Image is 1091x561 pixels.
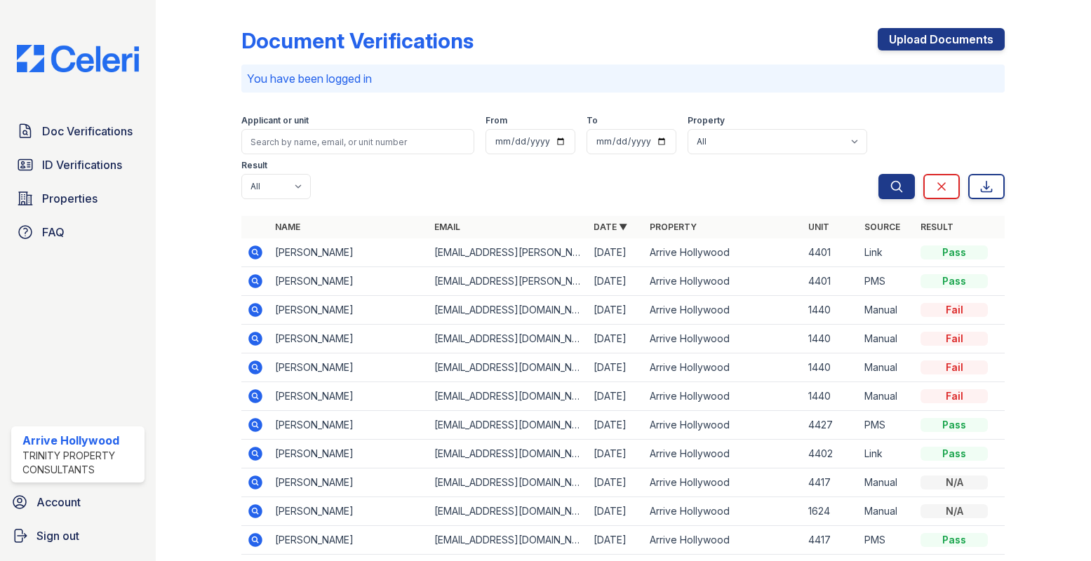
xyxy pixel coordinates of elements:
[42,224,65,241] span: FAQ
[429,526,588,555] td: [EMAIL_ADDRESS][DOMAIN_NAME]
[588,440,644,468] td: [DATE]
[241,28,474,53] div: Document Verifications
[803,296,859,325] td: 1440
[429,382,588,411] td: [EMAIL_ADDRESS][DOMAIN_NAME]
[921,360,988,374] div: Fail
[921,533,988,547] div: Pass
[803,353,859,382] td: 1440
[803,238,859,267] td: 4401
[588,382,644,411] td: [DATE]
[11,218,145,246] a: FAQ
[269,353,429,382] td: [PERSON_NAME]
[588,411,644,440] td: [DATE]
[803,440,859,468] td: 4402
[803,325,859,353] td: 1440
[588,296,644,325] td: [DATE]
[644,526,803,555] td: Arrive Hollywood
[429,267,588,296] td: [EMAIL_ADDRESS][PERSON_NAME][DOMAIN_NAME]
[644,325,803,353] td: Arrive Hollywood
[6,488,150,516] a: Account
[22,449,139,477] div: Trinity Property Consultants
[803,468,859,497] td: 4417
[269,325,429,353] td: [PERSON_NAME]
[429,411,588,440] td: [EMAIL_ADDRESS][DOMAIN_NAME]
[269,497,429,526] td: [PERSON_NAME]
[42,190,98,207] span: Properties
[921,222,953,232] a: Result
[859,267,915,296] td: PMS
[275,222,300,232] a: Name
[859,468,915,497] td: Manual
[587,115,598,126] label: To
[859,440,915,468] td: Link
[11,117,145,145] a: Doc Verifications
[241,129,474,154] input: Search by name, email, or unit number
[588,468,644,497] td: [DATE]
[644,411,803,440] td: Arrive Hollywood
[588,353,644,382] td: [DATE]
[269,468,429,497] td: [PERSON_NAME]
[588,267,644,296] td: [DATE]
[921,475,988,489] div: N/A
[269,296,429,325] td: [PERSON_NAME]
[588,238,644,267] td: [DATE]
[803,382,859,411] td: 1440
[921,447,988,461] div: Pass
[859,325,915,353] td: Manual
[921,245,988,259] div: Pass
[644,497,803,526] td: Arrive Hollywood
[808,222,829,232] a: Unit
[921,274,988,288] div: Pass
[269,382,429,411] td: [PERSON_NAME]
[921,303,988,317] div: Fail
[588,497,644,526] td: [DATE]
[269,411,429,440] td: [PERSON_NAME]
[429,468,588,497] td: [EMAIL_ADDRESS][DOMAIN_NAME]
[644,238,803,267] td: Arrive Hollywood
[42,156,122,173] span: ID Verifications
[921,418,988,432] div: Pass
[269,238,429,267] td: [PERSON_NAME]
[921,332,988,346] div: Fail
[429,353,588,382] td: [EMAIL_ADDRESS][DOMAIN_NAME]
[434,222,460,232] a: Email
[644,440,803,468] td: Arrive Hollywood
[859,353,915,382] td: Manual
[486,115,507,126] label: From
[644,267,803,296] td: Arrive Hollywood
[650,222,697,232] a: Property
[878,28,1005,50] a: Upload Documents
[803,526,859,555] td: 4417
[594,222,627,232] a: Date ▼
[859,526,915,555] td: PMS
[859,238,915,267] td: Link
[864,222,900,232] a: Source
[688,115,725,126] label: Property
[859,411,915,440] td: PMS
[247,70,999,87] p: You have been logged in
[429,440,588,468] td: [EMAIL_ADDRESS][DOMAIN_NAME]
[6,522,150,550] button: Sign out
[803,497,859,526] td: 1624
[269,526,429,555] td: [PERSON_NAME]
[11,184,145,212] a: Properties
[644,382,803,411] td: Arrive Hollywood
[269,440,429,468] td: [PERSON_NAME]
[803,411,859,440] td: 4427
[644,353,803,382] td: Arrive Hollywood
[429,497,588,526] td: [EMAIL_ADDRESS][DOMAIN_NAME]
[859,382,915,411] td: Manual
[429,325,588,353] td: [EMAIL_ADDRESS][DOMAIN_NAME]
[11,151,145,179] a: ID Verifications
[36,494,81,511] span: Account
[588,325,644,353] td: [DATE]
[6,45,150,72] img: CE_Logo_Blue-a8612792a0a2168367f1c8372b55b34899dd931a85d93a1a3d3e32e68fde9ad4.png
[36,527,79,544] span: Sign out
[429,238,588,267] td: [EMAIL_ADDRESS][PERSON_NAME][DOMAIN_NAME]
[22,432,139,449] div: Arrive Hollywood
[588,526,644,555] td: [DATE]
[644,468,803,497] td: Arrive Hollywood
[644,296,803,325] td: Arrive Hollywood
[859,296,915,325] td: Manual
[921,504,988,518] div: N/A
